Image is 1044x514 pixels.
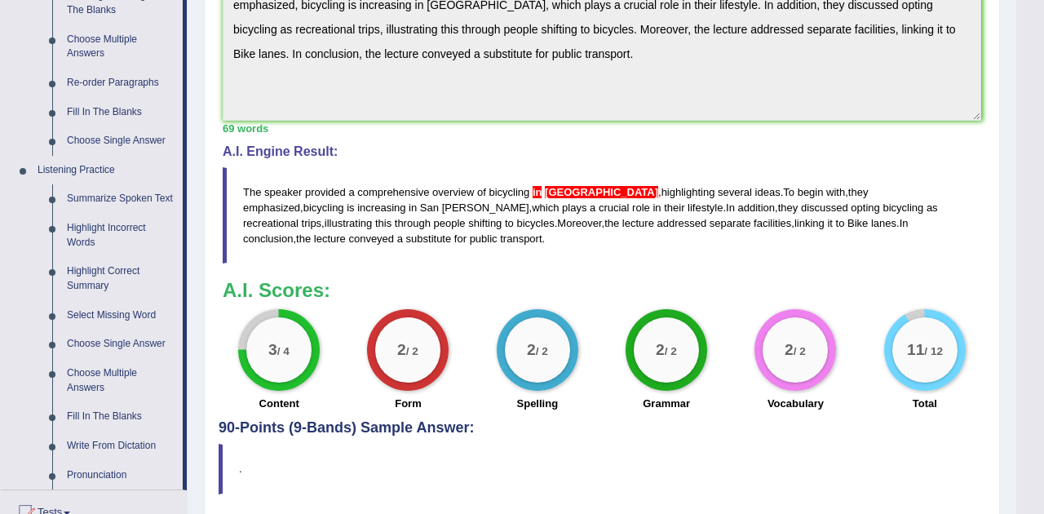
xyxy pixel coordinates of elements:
[505,217,514,229] span: to
[604,217,619,229] span: the
[348,233,394,245] span: conveyed
[542,186,545,198] span: A determiner may be missing. (did you mean: in the USA)
[477,186,486,198] span: of
[296,233,311,245] span: the
[277,346,290,358] small: / 4
[243,186,261,198] span: The
[798,186,824,198] span: begin
[643,396,690,411] label: Grammar
[243,217,299,229] span: recreational
[470,233,498,245] span: public
[223,279,330,301] b: A.I. Scores:
[60,214,183,257] a: Highlight Incorrect Words
[545,186,658,198] span: A determiner may be missing. (did you mean: in the USA)
[924,346,943,358] small: / 12
[517,396,559,411] label: Spelling
[827,217,833,229] span: it
[60,461,183,490] a: Pronunciation
[632,202,650,214] span: role
[836,217,845,229] span: to
[302,217,322,229] span: trips
[557,217,601,229] span: Moreover
[60,69,183,98] a: Re-order Paragraphs
[60,126,183,156] a: Choose Single Answer
[303,202,344,214] span: bicycling
[305,186,346,198] span: provided
[60,402,183,432] a: Fill In The Blanks
[665,346,677,358] small: / 2
[755,186,781,198] span: ideas
[532,202,559,214] span: which
[314,233,346,245] span: lecture
[489,186,529,198] span: bicycling
[409,202,417,214] span: in
[599,202,630,214] span: crucial
[533,186,542,198] span: A determiner may be missing. (did you mean: in the USA)
[264,186,302,198] span: speaker
[527,341,536,359] big: 2
[60,257,183,300] a: Highlight Correct Summary
[243,233,293,245] span: conclusion
[60,184,183,214] a: Summarize Spoken Text
[652,202,661,214] span: in
[420,202,439,214] span: San
[60,25,183,69] a: Choose Multiple Answers
[801,202,848,214] span: discussed
[468,217,502,229] span: shifting
[718,186,752,198] span: several
[259,396,299,411] label: Content
[500,233,542,245] span: transport
[826,186,845,198] span: with
[907,341,924,359] big: 11
[710,217,751,229] span: separate
[927,202,938,214] span: as
[562,202,586,214] span: plays
[913,396,937,411] label: Total
[622,217,654,229] span: lecture
[325,217,373,229] span: illustrating
[223,121,981,136] div: 69 words
[60,301,183,330] a: Select Missing Word
[848,186,869,198] span: they
[357,202,405,214] span: increasing
[406,233,452,245] span: substitute
[219,444,985,494] blockquote: .
[432,186,474,198] span: overview
[516,217,554,229] span: bicycles
[664,202,684,214] span: their
[851,202,879,214] span: opting
[688,202,723,214] span: lifestyle
[794,217,825,229] span: linking
[223,144,981,159] h4: A.I. Engine Result:
[783,186,794,198] span: To
[395,217,431,229] span: through
[433,217,465,229] span: people
[794,346,806,358] small: / 2
[883,202,923,214] span: bicycling
[60,98,183,127] a: Fill In The Blanks
[754,217,791,229] span: facilities
[375,217,391,229] span: this
[785,341,794,359] big: 2
[768,396,824,411] label: Vocabulary
[871,217,896,229] span: lanes
[590,202,595,214] span: a
[347,202,354,214] span: is
[60,359,183,402] a: Choose Multiple Answers
[60,432,183,461] a: Write From Dictation
[395,396,422,411] label: Form
[900,217,909,229] span: In
[661,186,715,198] span: highlighting
[397,233,403,245] span: a
[357,186,429,198] span: comprehensive
[348,186,354,198] span: a
[738,202,776,214] span: addition
[657,217,707,229] span: addressed
[243,202,300,214] span: emphasized
[442,202,529,214] span: [PERSON_NAME]
[406,346,418,358] small: / 2
[454,233,467,245] span: for
[656,341,665,359] big: 2
[536,346,548,358] small: / 2
[778,202,798,214] span: they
